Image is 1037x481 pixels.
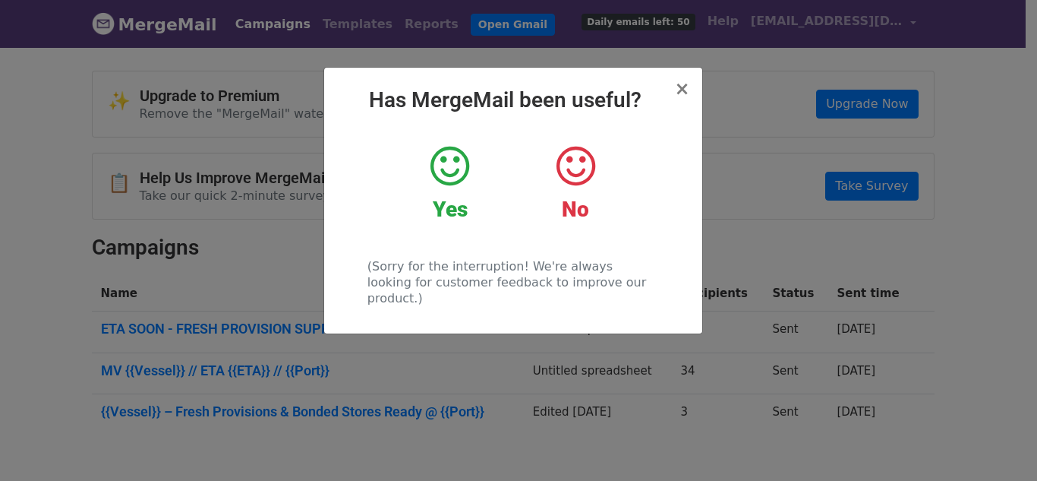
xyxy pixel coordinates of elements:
[674,80,689,98] button: Close
[399,144,501,223] a: Yes
[674,78,689,100] span: ×
[336,87,690,113] h2: Has MergeMail been useful?
[433,197,468,222] strong: Yes
[524,144,626,223] a: No
[367,258,658,306] p: (Sorry for the interruption! We're always looking for customer feedback to improve our product.)
[562,197,589,222] strong: No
